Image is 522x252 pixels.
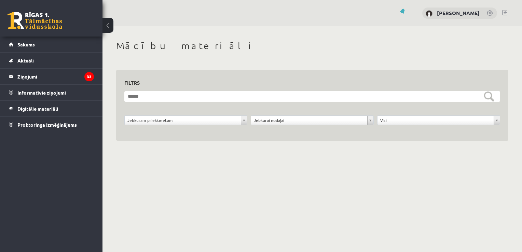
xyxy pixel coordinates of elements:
[9,117,94,132] a: Proktoringa izmēģinājums
[17,69,94,84] legend: Ziņojumi
[377,116,500,125] a: Visi
[17,41,35,47] span: Sākums
[437,10,480,16] a: [PERSON_NAME]
[9,85,94,100] a: Informatīvie ziņojumi
[116,40,508,52] h1: Mācību materiāli
[254,116,365,125] span: Jebkurai nodaļai
[9,69,94,84] a: Ziņojumi33
[9,101,94,116] a: Digitālie materiāli
[84,72,94,81] i: 33
[8,12,62,29] a: Rīgas 1. Tālmācības vidusskola
[426,10,432,17] img: Kristīna Surna
[9,53,94,68] a: Aktuāli
[125,116,247,125] a: Jebkuram priekšmetam
[9,37,94,52] a: Sākums
[127,116,238,125] span: Jebkuram priekšmetam
[17,106,58,112] span: Digitālie materiāli
[17,85,94,100] legend: Informatīvie ziņojumi
[17,57,34,64] span: Aktuāli
[17,122,77,128] span: Proktoringa izmēģinājums
[124,78,492,87] h3: Filtrs
[251,116,373,125] a: Jebkurai nodaļai
[380,116,491,125] span: Visi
